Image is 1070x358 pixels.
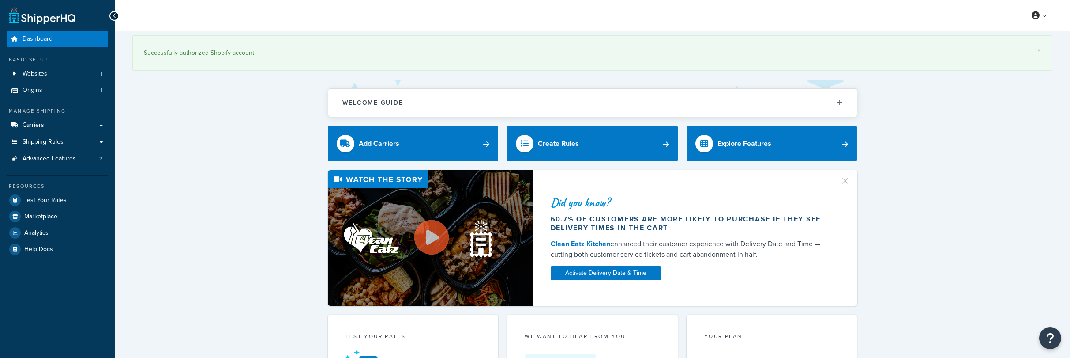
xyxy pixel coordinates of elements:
[345,332,481,343] div: Test your rates
[1039,327,1061,349] button: Open Resource Center
[7,82,108,99] li: Origins
[101,87,102,94] span: 1
[7,66,108,82] li: Websites
[24,246,53,253] span: Help Docs
[7,225,108,241] a: Analytics
[507,126,678,161] a: Create Rules
[717,137,771,150] div: Explore Features
[23,155,76,163] span: Advanced Features
[7,134,108,150] a: Shipping Rules
[538,137,579,150] div: Create Rules
[328,126,499,161] a: Add Carriers
[359,137,399,150] div: Add Carriers
[24,197,67,204] span: Test Your Rates
[23,87,42,94] span: Origins
[328,89,857,117] button: Welcome Guide
[687,126,857,161] a: Explore Features
[23,138,64,146] span: Shipping Rules
[704,332,840,343] div: Your Plan
[7,31,108,47] a: Dashboard
[7,107,108,115] div: Manage Shipping
[551,215,830,232] div: 60.7% of customers are more likely to purchase if they see delivery times in the cart
[99,155,102,163] span: 2
[23,35,53,43] span: Dashboard
[7,151,108,167] li: Advanced Features
[24,229,49,237] span: Analytics
[7,192,108,208] a: Test Your Rates
[551,196,830,209] div: Did you know?
[7,183,108,190] div: Resources
[551,239,610,249] a: Clean Eatz Kitchen
[342,99,403,106] h2: Welcome Guide
[525,332,660,340] p: we want to hear from you
[551,266,661,280] a: Activate Delivery Date & Time
[7,209,108,225] a: Marketplace
[7,66,108,82] a: Websites1
[101,70,102,78] span: 1
[144,47,1041,59] div: Successfully authorized Shopify account
[1037,47,1041,54] a: ×
[23,122,44,129] span: Carriers
[328,170,533,306] img: Video thumbnail
[7,82,108,99] a: Origins1
[7,241,108,257] a: Help Docs
[7,56,108,64] div: Basic Setup
[7,117,108,133] a: Carriers
[551,239,830,260] div: enhanced their customer experience with Delivery Date and Time — cutting both customer service ti...
[23,70,47,78] span: Websites
[7,151,108,167] a: Advanced Features2
[24,213,57,221] span: Marketplace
